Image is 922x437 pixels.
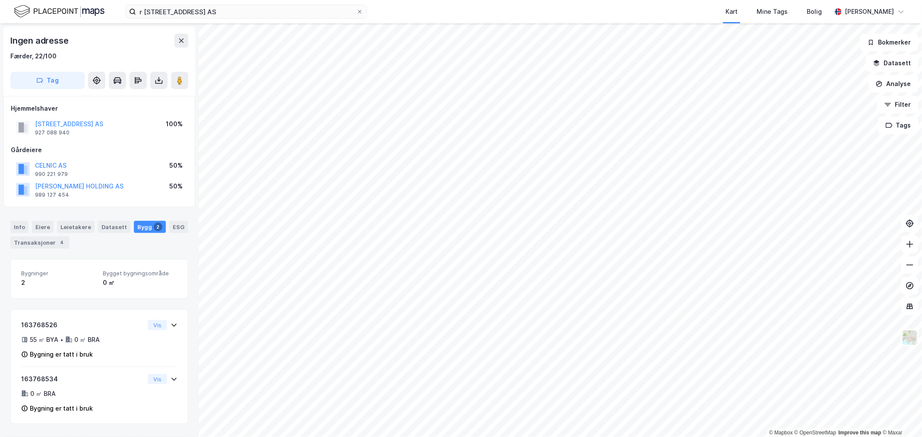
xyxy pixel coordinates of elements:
div: Mine Tags [757,6,788,17]
div: 4 [57,238,66,247]
span: Bygninger [21,270,96,277]
input: Søk på adresse, matrikkel, gårdeiere, leietakere eller personer [136,5,356,18]
div: 100% [166,119,183,129]
button: Tag [10,72,85,89]
button: Analyse [868,75,919,93]
div: Datasett [98,221,130,233]
div: Bolig [807,6,822,17]
img: logo.f888ab2527a4732fd821a326f86c7f29.svg [14,4,105,19]
div: Bygg [134,221,166,233]
span: Bygget bygningsområde [103,270,177,277]
div: 990 221 979 [35,171,68,178]
div: Hjemmelshaver [11,103,188,114]
button: Vis [148,374,167,384]
div: Bygning er tatt i bruk [30,403,93,414]
div: • [60,336,63,343]
div: 0 ㎡ [103,278,177,288]
div: ESG [169,221,188,233]
div: 0 ㎡ BRA [74,335,100,345]
div: 163768526 [21,320,144,330]
iframe: Chat Widget [879,396,922,437]
div: 50% [169,181,183,191]
div: Gårdeiere [11,145,188,155]
div: Transaksjoner [10,236,70,249]
div: 0 ㎡ BRA [30,389,56,399]
div: 989 127 454 [35,191,69,198]
button: Filter [877,96,919,113]
div: Færder, 22/100 [10,51,57,61]
button: Vis [148,320,167,330]
a: Mapbox [769,430,793,436]
div: 163768534 [21,374,144,384]
div: [PERSON_NAME] [845,6,894,17]
div: Bygning er tatt i bruk [30,349,93,360]
div: 55 ㎡ BYA [30,335,58,345]
div: Leietakere [57,221,95,233]
div: 927 088 940 [35,129,70,136]
div: 2 [21,278,96,288]
a: OpenStreetMap [795,430,836,436]
div: 50% [169,160,183,171]
div: Eiere [32,221,54,233]
div: 2 [154,223,162,231]
div: Ingen adresse [10,34,70,48]
a: Improve this map [839,430,881,436]
img: Z [902,329,918,346]
div: Kart [726,6,738,17]
button: Datasett [866,54,919,72]
button: Tags [878,117,919,134]
button: Bokmerker [860,34,919,51]
div: Kontrollprogram for chat [879,396,922,437]
div: Info [10,221,29,233]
